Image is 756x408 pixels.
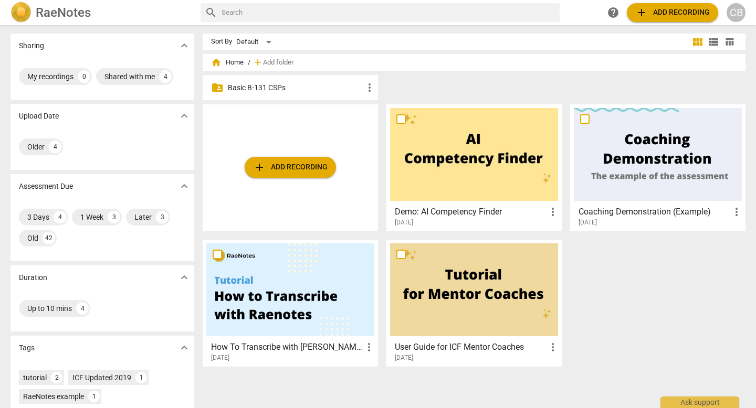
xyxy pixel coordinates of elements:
span: Add recording [253,161,328,174]
a: How To Transcribe with [PERSON_NAME][DATE] [206,243,374,362]
p: Assessment Due [19,181,73,192]
span: expand_more [178,180,191,192]
div: 4 [76,302,89,315]
div: Sort By [211,38,232,46]
div: ICF Updated 2019 [72,372,131,383]
span: expand_more [178,110,191,122]
a: LogoRaeNotes [10,2,192,23]
button: List view [706,34,721,50]
button: Show more [176,108,192,124]
div: Shared with me [104,71,155,82]
div: 1 [88,391,100,402]
img: Logo [10,2,31,23]
p: Sharing [19,40,44,51]
div: 3 Days [27,212,49,222]
a: Coaching Demonstration (Example)[DATE] [574,108,742,227]
div: 4 [159,70,172,83]
input: Search [222,4,555,21]
button: Tile view [690,34,706,50]
span: expand_more [178,39,191,52]
button: Show more [176,270,192,285]
div: 1 [135,372,147,383]
div: 4 [49,141,61,153]
a: Demo: AI Competency Finder[DATE] [390,108,558,227]
span: view_list [707,36,720,48]
button: Show more [176,340,192,356]
p: Upload Date [19,111,59,122]
h2: RaeNotes [36,5,91,20]
span: help [607,6,619,19]
p: Basic B-131 CSPs [228,82,363,93]
span: expand_more [178,341,191,354]
div: Default [236,34,275,50]
span: more_vert [730,206,743,218]
span: Add folder [263,59,293,67]
div: Up to 10 mins [27,303,72,314]
div: Ask support [660,396,739,408]
a: Help [604,3,623,22]
div: Later [134,212,152,222]
span: table_chart [724,37,734,47]
p: Tags [19,342,35,353]
div: 2 [51,372,62,383]
div: 0 [78,70,90,83]
span: more_vert [547,206,559,218]
div: RaeNotes example [23,391,84,402]
button: Show more [176,178,192,194]
h3: User Guide for ICF Mentor Coaches [395,341,547,353]
span: Add recording [635,6,710,19]
span: add [635,6,648,19]
div: 3 [156,211,169,223]
span: more_vert [547,341,559,353]
p: Duration [19,272,47,283]
span: add [253,161,266,174]
div: 4 [54,211,66,223]
span: [DATE] [211,353,229,362]
button: Upload [245,157,336,178]
button: Show more [176,38,192,53]
span: folder_shared [211,81,224,94]
div: 3 [108,211,120,223]
span: view_module [691,36,704,48]
div: My recordings [27,71,73,82]
span: / [248,59,250,67]
span: expand_more [178,271,191,284]
button: Upload [627,3,718,22]
span: Home [211,57,244,68]
h3: How To Transcribe with RaeNotes [211,341,363,353]
span: home [211,57,222,68]
div: Older [27,142,45,152]
span: more_vert [363,341,375,353]
div: 42 [43,232,55,244]
span: [DATE] [395,353,413,362]
h3: Coaching Demonstration (Example) [579,206,730,218]
h3: Demo: AI Competency Finder [395,206,547,218]
button: Table view [721,34,737,50]
span: add [253,57,263,68]
div: 1 Week [80,212,103,222]
span: [DATE] [579,218,597,227]
span: search [205,6,217,19]
span: more_vert [363,81,376,94]
a: User Guide for ICF Mentor Coaches[DATE] [390,243,558,362]
div: tutorial [23,372,47,383]
button: CB [727,3,745,22]
div: Old [27,233,38,243]
span: [DATE] [395,218,413,227]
